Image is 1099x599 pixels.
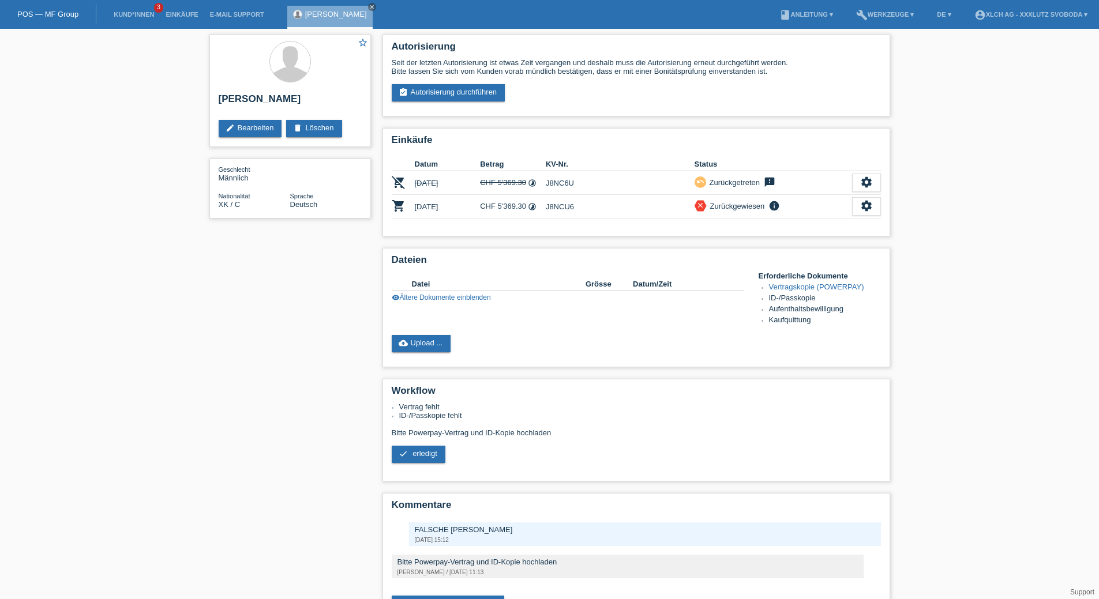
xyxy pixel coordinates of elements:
[480,195,546,218] td: CHF 5'369.30
[392,293,400,302] i: visibility
[769,304,881,315] li: Aufenthaltsbewilligung
[769,282,864,291] a: Vertragskopie (POWERPAY)
[108,11,160,18] a: Kund*innen
[415,537,875,543] div: [DATE] 15:12
[969,11,1093,18] a: account_circleXLCH AG - XXXLutz Svoboda ▾
[399,402,881,411] li: Vertrag fehlt
[160,11,204,18] a: Einkäufe
[219,93,362,111] h2: [PERSON_NAME]
[358,37,368,48] i: star_border
[358,37,368,50] a: star_border
[767,200,781,212] i: info
[480,171,546,195] td: CHF 5'369.30
[226,123,235,133] i: edit
[392,41,881,58] h2: Autorisierung
[415,157,481,171] th: Datum
[392,175,406,189] i: POSP00027272
[392,199,406,213] i: POSP00027273
[779,9,791,21] i: book
[219,120,282,137] a: editBearbeiten
[17,10,78,18] a: POS — MF Group
[586,277,633,291] th: Grösse
[856,9,868,21] i: build
[528,202,537,211] i: Fixe Raten - Zinsübernahme durch Kunde (6 Raten)
[706,176,760,189] div: Zurückgetreten
[154,3,163,13] span: 3
[368,3,376,11] a: close
[696,178,704,186] i: undo
[412,449,437,458] span: erledigt
[415,171,481,195] td: [DATE]
[392,385,881,402] h2: Workflow
[850,11,920,18] a: buildWerkzeuge ▾
[392,446,445,463] a: check erledigt
[707,200,765,212] div: Zurückgewiesen
[769,315,881,326] li: Kaufquittung
[696,201,704,209] i: close
[399,338,408,348] i: cloud_upload
[546,157,695,171] th: KV-Nr.
[763,176,777,188] i: feedback
[204,11,270,18] a: E-Mail Support
[769,293,881,304] li: ID-/Passkopie
[415,195,481,218] td: [DATE]
[931,11,957,18] a: DE ▾
[392,58,881,76] div: Seit der letzten Autorisierung ist etwas Zeit vergangen und deshalb muss die Autorisierung erneut...
[774,11,839,18] a: bookAnleitung ▾
[293,123,302,133] i: delete
[286,120,342,137] a: deleteLöschen
[392,402,881,472] div: Bitte Powerpay-Vertrag und ID-Kopie hochladen
[290,200,318,209] span: Deutsch
[860,199,873,212] i: settings
[480,157,546,171] th: Betrag
[528,179,537,187] i: Fixe Raten - Zinsübernahme durch Kunde (6 Raten)
[392,254,881,272] h2: Dateien
[369,4,375,10] i: close
[1070,588,1094,596] a: Support
[415,525,875,534] div: FALSCHE [PERSON_NAME]
[219,193,250,199] span: Nationalität
[695,157,852,171] th: Status
[397,569,858,575] div: [PERSON_NAME] / [DATE] 11:13
[759,272,881,280] h4: Erforderliche Dokumente
[392,335,451,352] a: cloud_uploadUpload ...
[546,171,695,195] td: J8NC6U
[290,193,314,199] span: Sprache
[546,195,695,218] td: J8NCU6
[305,10,367,18] a: [PERSON_NAME]
[860,176,873,189] i: settings
[392,293,491,302] a: visibilityÄltere Dokumente einblenden
[397,557,858,566] div: Bitte Powerpay-Vertrag und ID-Kopie hochladen
[392,84,505,101] a: assignment_turned_inAutorisierung durchführen
[219,200,241,209] span: Kosovo / C / 03.05.2003
[974,9,986,21] i: account_circle
[399,88,408,97] i: assignment_turned_in
[399,449,408,458] i: check
[219,165,290,182] div: Männlich
[633,277,727,291] th: Datum/Zeit
[392,134,881,152] h2: Einkäufe
[412,277,586,291] th: Datei
[392,499,881,517] h2: Kommentare
[399,411,881,420] li: ID-/Passkopie fehlt
[219,166,250,173] span: Geschlecht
